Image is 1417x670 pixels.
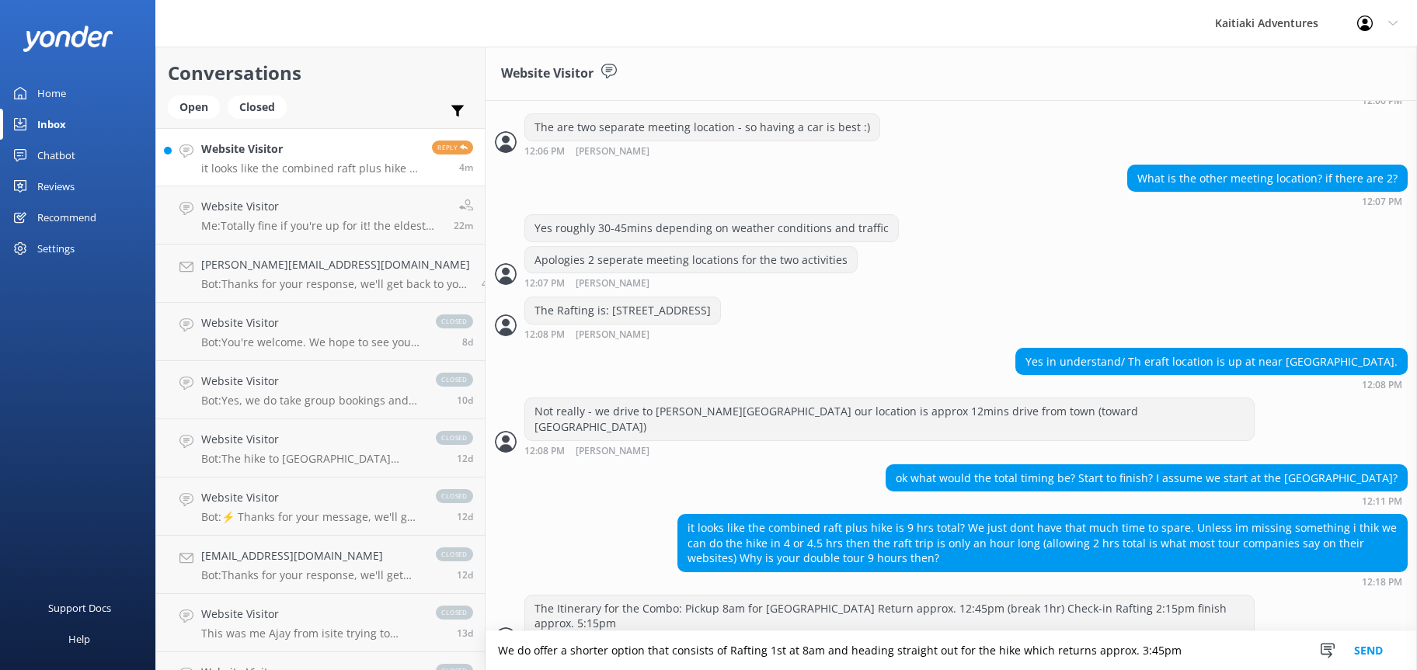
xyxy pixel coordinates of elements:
a: Website VisitorThis was me Ajay from isite trying to contact earlier :-)closed13d [156,594,485,652]
a: Closed [228,98,294,115]
div: 12:18pm 19-Aug-2025 (UTC +12:00) Pacific/Auckland [677,576,1408,587]
div: 12:06pm 19-Aug-2025 (UTC +12:00) Pacific/Auckland [1064,95,1408,106]
p: Bot: Thanks for your response, we'll get back to you as soon as we can during opening hours. [201,568,420,582]
span: 03:41pm 06-Aug-2025 (UTC +12:00) Pacific/Auckland [457,568,473,581]
div: ok what would the total timing be? Start to finish? I assume we start at the [GEOGRAPHIC_DATA]? [886,465,1407,491]
h2: Conversations [168,58,473,88]
div: Apologies 2 seperate meeting locations for the two activities [525,247,857,273]
h4: Website Visitor [201,431,420,448]
h4: Website Visitor [201,606,420,623]
div: Support Docs [48,592,111,623]
div: Open [168,95,220,119]
h4: Website Visitor [201,198,442,215]
div: Yes roughly 30-45mins depending on weather conditions and traffic [525,215,898,241]
a: Open [168,98,228,115]
p: Bot: Yes, we do take group bookings and offer group discounts. Please contact us directly at [PHO... [201,394,420,408]
div: The Rafting is: [STREET_ADDRESS] [525,297,720,324]
strong: 12:08 PM [524,446,565,457]
div: 12:08pm 19-Aug-2025 (UTC +12:00) Pacific/Auckland [1015,379,1408,390]
textarea: We do offer a shorter option that consists of Rafting 1st at 8am and heading straight out for the... [486,631,1417,670]
span: [PERSON_NAME] [576,330,649,340]
div: Reviews [37,171,75,202]
strong: 12:18 PM [1362,578,1402,587]
span: 08:09am 09-Aug-2025 (UTC +12:00) Pacific/Auckland [457,394,473,407]
div: Closed [228,95,287,119]
span: [PERSON_NAME] [576,446,649,457]
span: closed [436,489,473,503]
span: [PERSON_NAME] [576,147,649,157]
div: 12:11pm 19-Aug-2025 (UTC +12:00) Pacific/Auckland [886,495,1408,506]
div: 12:08pm 19-Aug-2025 (UTC +12:00) Pacific/Auckland [524,328,721,340]
span: closed [436,314,473,328]
div: The are two separate meeting location - so having a car is best :) [525,114,879,141]
strong: 12:08 PM [524,330,565,340]
span: 03:53pm 05-Aug-2025 (UTC +12:00) Pacific/Auckland [457,627,473,640]
span: 10:48am 15-Aug-2025 (UTC +12:00) Pacific/Auckland [482,277,493,290]
h4: Website Visitor [201,489,420,506]
p: it looks like the combined raft plus hike is 9 hrs total? We just dont have that much time to spa... [201,161,420,175]
h4: Website Visitor [201,314,420,332]
a: Website VisitorBot:The hike to [GEOGRAPHIC_DATA] requires moderate fitness. The summit track feat... [156,419,485,477]
img: yonder-white-logo.png [23,26,113,51]
p: Bot: The hike to [GEOGRAPHIC_DATA] requires moderate fitness. The summit track features a 45º slo... [201,452,420,466]
div: Chatbot [37,140,75,171]
p: Bot: ⚡ Thanks for your message, we'll get back to you as soon as we can. You're also welcome to k... [201,510,420,524]
div: 12:07pm 19-Aug-2025 (UTC +12:00) Pacific/Auckland [1127,196,1408,207]
div: What is the other meeting location? if there are 2? [1128,165,1407,192]
h4: [EMAIL_ADDRESS][DOMAIN_NAME] [201,547,420,564]
h4: Website Visitor [201,373,420,390]
h4: [PERSON_NAME][EMAIL_ADDRESS][DOMAIN_NAME] [201,256,470,273]
span: [PERSON_NAME] [576,279,649,289]
strong: 12:11 PM [1362,497,1402,506]
p: This was me Ajay from isite trying to contact earlier :-) [201,627,420,640]
a: Website Visitorit looks like the combined raft plus hike is 9 hrs total? We just dont have that m... [156,128,485,186]
span: 05:21pm 06-Aug-2025 (UTC +12:00) Pacific/Auckland [457,510,473,523]
div: Home [37,78,66,109]
strong: 12:08 PM [1362,380,1402,390]
a: Website VisitorBot:⚡ Thanks for your message, we'll get back to you as soon as we can. You're als... [156,477,485,536]
p: Bot: Thanks for your response, we'll get back to you as soon as we can during opening hours. [201,277,470,291]
span: closed [436,547,473,561]
div: Not really - we drive to [PERSON_NAME][GEOGRAPHIC_DATA] our location is approx 12mins drive from ... [525,398,1254,439]
span: closed [436,373,473,387]
div: it looks like the combined raft plus hike is 9 hrs total? We just dont have that much time to spa... [678,515,1407,571]
h3: Website Visitor [501,64,594,84]
div: 12:06pm 19-Aug-2025 (UTC +12:00) Pacific/Auckland [524,145,880,157]
h4: Website Visitor [201,141,420,158]
span: 05:38pm 10-Aug-2025 (UTC +12:00) Pacific/Auckland [462,335,473,349]
span: Reply [432,141,473,154]
button: Send [1339,631,1398,670]
strong: 12:07 PM [1362,197,1402,207]
div: Yes in understand/ Th eraft location is up at near [GEOGRAPHIC_DATA]. [1016,349,1407,375]
strong: 12:06 PM [1362,96,1402,106]
div: 12:08pm 19-Aug-2025 (UTC +12:00) Pacific/Auckland [524,445,1255,457]
p: Bot: You're welcome. We hope to see you at Kaitiaki Adventures soon! [201,335,420,349]
a: Website VisitorMe:Totally fine if you're up for it! the eldest was 87!22m [156,186,485,245]
span: 12:18pm 19-Aug-2025 (UTC +12:00) Pacific/Auckland [459,161,473,174]
a: [PERSON_NAME][EMAIL_ADDRESS][DOMAIN_NAME]Bot:Thanks for your response, we'll get back to you as s... [156,245,485,303]
a: Website VisitorBot:You're welcome. We hope to see you at Kaitiaki Adventures soon!closed8d [156,303,485,361]
p: Me: Totally fine if you're up for it! the eldest was 87! [201,219,442,233]
div: 12:07pm 19-Aug-2025 (UTC +12:00) Pacific/Auckland [524,277,858,289]
span: closed [436,606,473,620]
div: Settings [37,233,75,264]
div: Help [68,623,90,654]
div: Recommend [37,202,96,233]
span: closed [436,431,473,445]
div: The Itinerary for the Combo: Pickup 8am for [GEOGRAPHIC_DATA] Return approx. 12:45pm (break 1hr) ... [525,595,1254,637]
strong: 12:07 PM [524,279,565,289]
a: Website VisitorBot:Yes, we do take group bookings and offer group discounts. Please contact us di... [156,361,485,419]
a: [EMAIL_ADDRESS][DOMAIN_NAME]Bot:Thanks for your response, we'll get back to you as soon as we can... [156,536,485,594]
span: 11:59am 19-Aug-2025 (UTC +12:00) Pacific/Auckland [454,219,473,232]
strong: 12:06 PM [524,147,565,157]
span: 09:59pm 06-Aug-2025 (UTC +12:00) Pacific/Auckland [457,452,473,465]
div: Inbox [37,109,66,140]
